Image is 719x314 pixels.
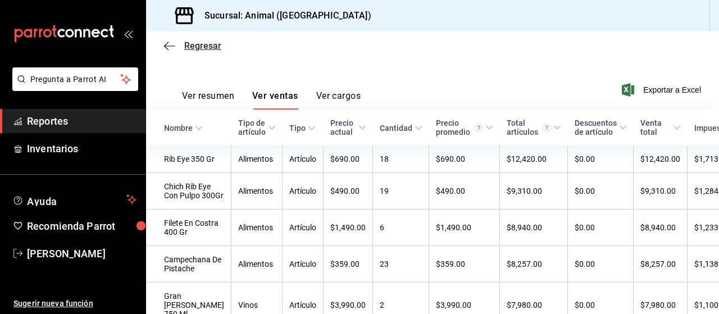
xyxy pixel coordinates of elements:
span: Descuentos de artículo [575,119,627,136]
td: Alimentos [231,145,283,173]
td: $0.00 [568,210,634,246]
span: Pregunta a Parrot AI [30,74,121,85]
td: Artículo [283,246,324,283]
div: Tipo [289,124,306,133]
td: $359.00 [429,246,500,283]
td: Campechana De Pistache [146,246,231,283]
td: $12,420.00 [500,145,568,173]
td: $490.00 [429,173,500,210]
td: 18 [373,145,429,173]
button: Ver cargos [316,90,361,110]
td: $359.00 [324,246,373,283]
div: Total artículos [507,119,551,136]
span: Recomienda Parrot [27,219,136,234]
div: Precio actual [330,119,356,136]
span: Tipo de artículo [238,119,276,136]
svg: El total artículos considera cambios de precios en los artículos así como costos adicionales por ... [543,124,551,132]
td: 6 [373,210,429,246]
h3: Sucursal: Animal ([GEOGRAPHIC_DATA]) [195,9,371,22]
span: Total artículos [507,119,561,136]
button: Exportar a Excel [624,83,701,97]
svg: Precio promedio = Total artículos / cantidad [475,124,483,132]
td: $690.00 [324,145,373,173]
td: Artículo [283,145,324,173]
td: Artículo [283,210,324,246]
td: $9,310.00 [500,173,568,210]
span: Tipo [289,124,316,133]
td: $8,940.00 [634,210,688,246]
td: Artículo [283,173,324,210]
div: Venta total [640,119,671,136]
td: 23 [373,246,429,283]
td: Filete En Costra 400 Gr [146,210,231,246]
td: $0.00 [568,145,634,173]
td: $8,257.00 [500,246,568,283]
td: $1,490.00 [429,210,500,246]
span: Precio actual [330,119,366,136]
button: Regresar [164,40,221,51]
a: Pregunta a Parrot AI [8,81,138,93]
td: $490.00 [324,173,373,210]
div: Nombre [164,124,193,133]
button: Ver resumen [182,90,234,110]
td: Alimentos [231,173,283,210]
div: Descuentos de artículo [575,119,617,136]
button: open_drawer_menu [124,29,133,38]
span: Venta total [640,119,681,136]
div: Precio promedio [436,119,483,136]
span: Nombre [164,124,203,133]
td: $1,490.00 [324,210,373,246]
span: Precio promedio [436,119,493,136]
span: Sugerir nueva función [13,298,136,310]
td: $0.00 [568,173,634,210]
td: 19 [373,173,429,210]
span: Ayuda [27,193,122,206]
td: $690.00 [429,145,500,173]
td: Rib Eye 350 Gr [146,145,231,173]
td: $0.00 [568,246,634,283]
td: Alimentos [231,210,283,246]
td: $9,310.00 [634,173,688,210]
div: navigation tabs [182,90,361,110]
button: Ver ventas [252,90,298,110]
span: Inventarios [27,141,136,156]
span: Reportes [27,113,136,129]
span: [PERSON_NAME] [27,246,136,261]
button: Pregunta a Parrot AI [12,67,138,91]
div: Cantidad [380,124,412,133]
td: Alimentos [231,246,283,283]
td: $12,420.00 [634,145,688,173]
div: Tipo de artículo [238,119,266,136]
td: $8,257.00 [634,246,688,283]
td: $8,940.00 [500,210,568,246]
span: Cantidad [380,124,422,133]
td: Chich Rib Eye Con Pulpo 300Gr [146,173,231,210]
span: Regresar [184,40,221,51]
